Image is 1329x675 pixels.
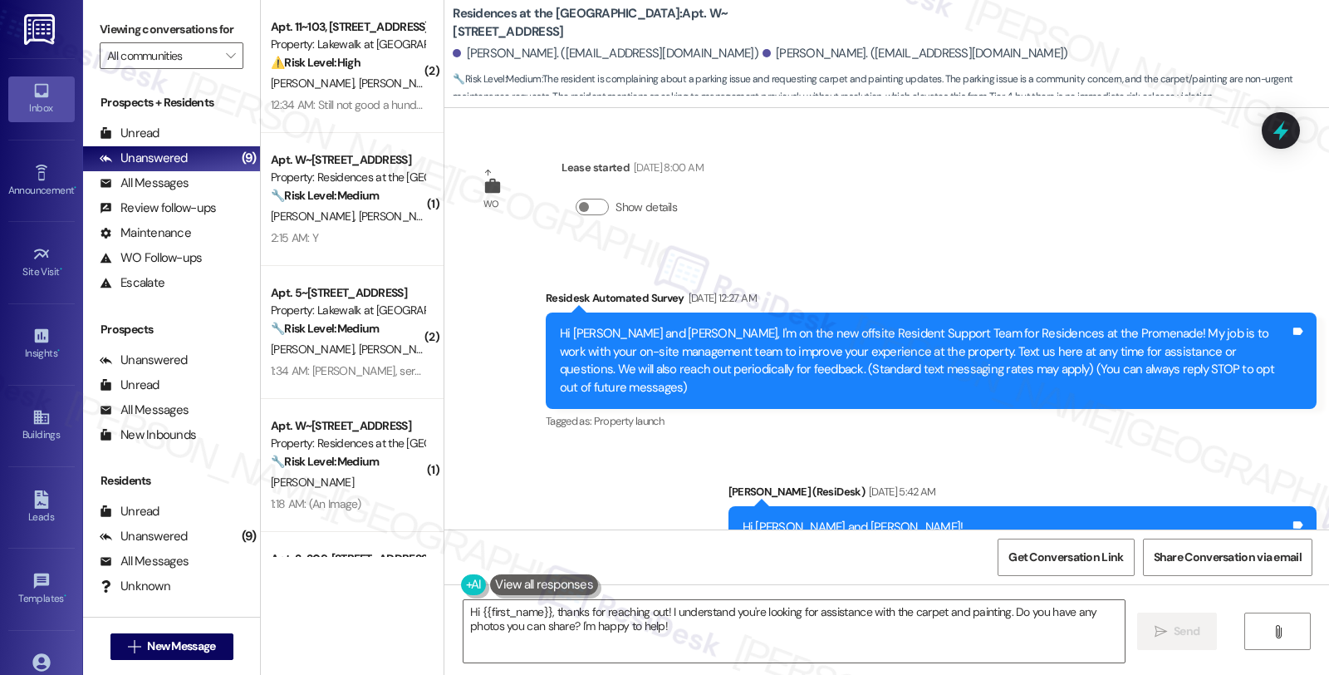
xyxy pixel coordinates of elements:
[100,503,159,520] div: Unread
[271,230,318,245] div: 2:15 AM: Y
[271,417,424,435] div: Apt. W~[STREET_ADDRESS]
[684,289,757,307] div: [DATE] 12:27 AM
[238,145,261,171] div: (9)
[1143,539,1312,576] button: Share Conversation via email
[271,97,624,112] div: 12:34 AM: Still not good a hundred percent, but at least the door is closing
[147,638,215,655] span: New Message
[271,363,537,378] div: 1:34 AM: [PERSON_NAME], service was completed ... tks
[359,209,442,224] span: [PERSON_NAME]
[64,590,66,602] span: •
[562,159,703,182] div: Lease started
[453,45,758,62] div: [PERSON_NAME]. ([EMAIL_ADDRESS][DOMAIN_NAME])
[546,289,1317,313] div: Residesk Automated Survey
[743,519,1291,572] div: Hi [PERSON_NAME] and [PERSON_NAME]! Donut Day is happening [DATE], [DATE], in the [GEOGRAPHIC_DAT...
[271,188,379,203] strong: 🔧 Risk Level: Medium
[1137,613,1218,650] button: Send
[8,322,75,367] a: Insights •
[100,402,189,419] div: All Messages
[83,321,260,338] div: Prospects
[359,342,447,357] span: [PERSON_NAME]
[128,640,140,653] i: 
[271,475,354,490] span: [PERSON_NAME]
[1155,625,1167,638] i: 
[100,578,170,595] div: Unknown
[453,71,1329,106] span: : The resident is complaining about a parking issue and requesting carpet and painting updates. T...
[100,175,189,192] div: All Messages
[271,435,424,452] div: Property: Residences at the [GEOGRAPHIC_DATA]
[110,633,233,660] button: New Message
[271,18,424,36] div: Apt. 11~103, [STREET_ADDRESS]
[271,321,379,336] strong: 🔧 Risk Level: Medium
[271,36,424,53] div: Property: Lakewalk at [GEOGRAPHIC_DATA]
[271,342,359,357] span: [PERSON_NAME]
[8,240,75,285] a: Site Visit •
[100,125,159,142] div: Unread
[271,454,379,469] strong: 🔧 Risk Level: Medium
[1174,623,1199,640] span: Send
[271,55,360,70] strong: ⚠️ Risk Level: High
[100,553,189,570] div: All Messages
[100,249,202,267] div: WO Follow-ups
[998,539,1134,576] button: Get Conversation Link
[271,302,424,319] div: Property: Lakewalk at [GEOGRAPHIC_DATA]
[24,14,58,45] img: ResiDesk Logo
[238,524,261,549] div: (9)
[100,352,188,369] div: Unanswered
[100,377,159,394] div: Unread
[271,76,359,91] span: [PERSON_NAME]
[100,528,188,545] div: Unanswered
[1272,625,1284,638] i: 
[100,200,216,217] div: Review follow-ups
[728,483,1317,506] div: [PERSON_NAME] (ResiDesk)
[453,72,541,86] strong: 🔧 Risk Level: Medium
[463,600,1125,663] textarea: Hi {{first_name}}, thanks for reaching out! I understand you're looking for assistance with the c...
[763,45,1068,62] div: [PERSON_NAME]. ([EMAIL_ADDRESS][DOMAIN_NAME])
[100,150,188,167] div: Unanswered
[1154,549,1302,566] span: Share Conversation via email
[271,209,359,224] span: [PERSON_NAME]
[560,325,1290,397] div: Hi [PERSON_NAME] and [PERSON_NAME], I'm on the new offsite Resident Support Team for Residences a...
[594,414,664,428] span: Property launch
[100,224,191,242] div: Maintenance
[865,483,936,500] div: [DATE] 5:42 AM
[83,94,260,111] div: Prospects + Residents
[546,409,1317,433] div: Tagged as:
[1008,549,1123,566] span: Get Conversation Link
[630,159,704,176] div: [DATE] 8:00 AM
[453,5,785,41] b: Residences at the [GEOGRAPHIC_DATA]: Apt. W~[STREET_ADDRESS]
[271,169,424,186] div: Property: Residences at the [GEOGRAPHIC_DATA]
[8,76,75,121] a: Inbox
[271,151,424,169] div: Apt. W~[STREET_ADDRESS]
[100,426,196,444] div: New Inbounds
[226,49,235,62] i: 
[74,182,76,194] span: •
[271,496,361,511] div: 1:18 AM: (An Image)
[100,17,243,42] label: Viewing conversations for
[107,42,217,69] input: All communities
[271,550,424,568] div: Apt. 3~309, [STREET_ADDRESS]
[483,195,499,213] div: WO
[8,485,75,530] a: Leads
[8,567,75,612] a: Templates •
[100,274,164,292] div: Escalate
[57,345,60,357] span: •
[359,76,578,91] span: [PERSON_NAME] Dos [PERSON_NAME] Bahia
[8,403,75,448] a: Buildings
[615,199,677,216] label: Show details
[60,264,62,275] span: •
[83,472,260,490] div: Residents
[271,284,424,302] div: Apt. 5~[STREET_ADDRESS]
